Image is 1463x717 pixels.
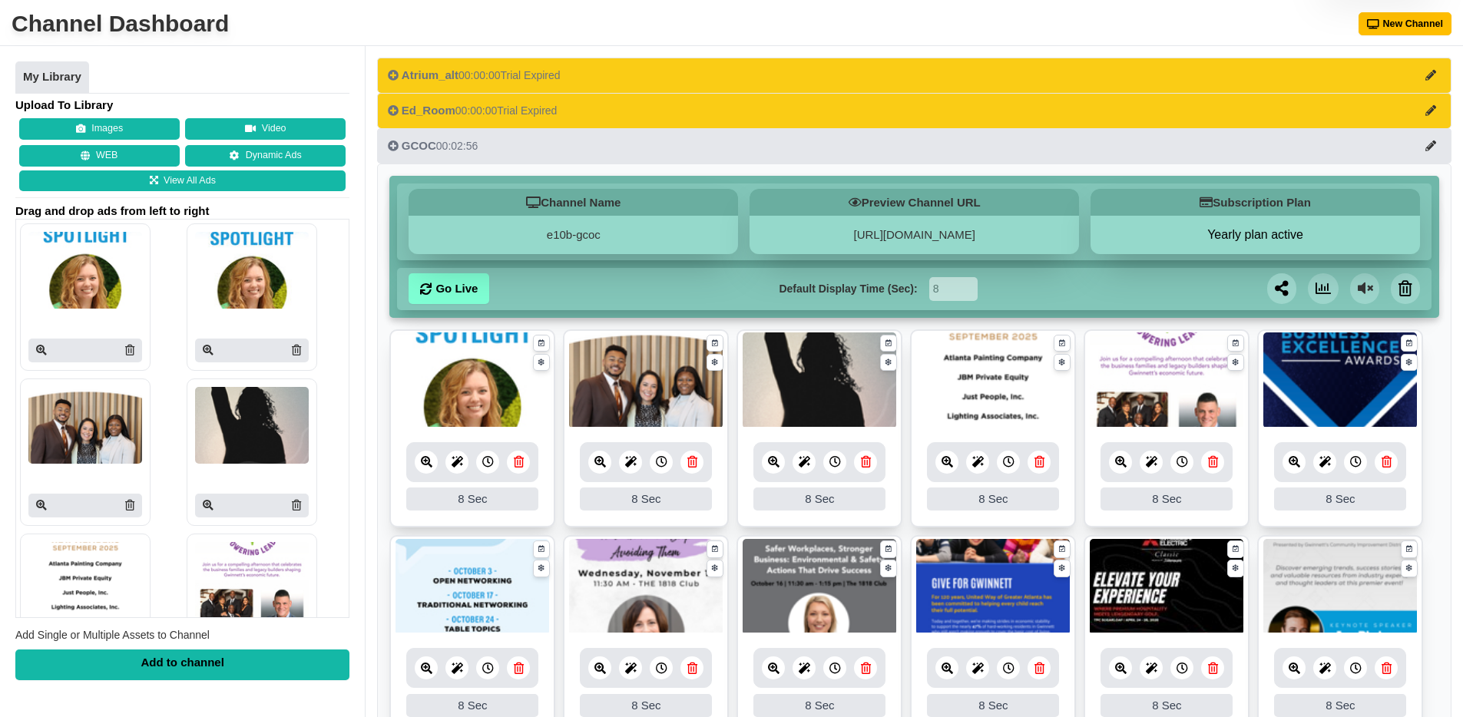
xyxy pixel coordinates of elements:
label: Default Display Time (Sec): [779,281,917,297]
img: 2.233 mb [1263,332,1417,428]
img: 228.820 kb [916,332,1070,428]
div: 8 Sec [1274,487,1406,510]
img: 1906.562 kb [396,332,549,428]
a: Go Live [409,273,489,304]
iframe: Chat Widget [1386,643,1463,717]
img: P250x250 image processing20251003 1793698 1njlet1 [28,387,142,464]
img: P250x250 image processing20251006 2065718 1x7jinc [195,232,309,309]
span: Trial Expired [501,69,561,81]
div: 00:00:00 [388,68,561,83]
img: 6.630 mb [743,332,896,428]
div: Add to channel [15,649,349,680]
button: Video [185,118,346,140]
img: 813.567 kb [1090,539,1243,635]
img: 3.795 mb [569,539,723,635]
span: Atrium_alt [402,68,458,81]
div: e10b-gcoc [409,216,738,254]
input: Seconds [929,277,978,301]
div: 8 Sec [406,694,538,717]
button: Yearly plan active [1091,227,1420,243]
span: Drag and drop ads from left to right [15,203,349,219]
img: 1966.006 kb [1090,332,1243,428]
div: 8 Sec [753,487,885,510]
img: 766.104 kb [743,539,896,635]
h5: Channel Name [409,189,738,216]
img: P250x250 image processing20251002 1793698 712t6j [195,387,309,464]
a: Dynamic Ads [185,145,346,167]
div: 8 Sec [1101,694,1233,717]
div: 8 Sec [580,694,712,717]
div: 8 Sec [927,694,1059,717]
span: Trial Expired [497,104,557,117]
img: P250x250 image processing20251001 1793698 vscngf [195,542,309,619]
span: Ed_Room [402,104,455,117]
h5: Preview Channel URL [750,189,1079,216]
img: P250x250 image processing20251002 1793698 4hu65g [28,542,142,619]
button: Ed_Room00:00:00Trial Expired [377,93,1451,128]
button: Images [19,118,180,140]
img: 1158.428 kb [1263,539,1417,635]
button: WEB [19,145,180,167]
div: 8 Sec [406,487,538,510]
a: [URL][DOMAIN_NAME] [854,228,975,241]
span: Add Single or Multiple Assets to Channel [15,629,210,641]
div: 8 Sec [753,694,885,717]
h4: Upload To Library [15,97,349,113]
button: GCOC00:02:56 [377,128,1451,164]
a: My Library [15,61,89,94]
div: 00:02:56 [388,138,478,154]
div: 8 Sec [1274,694,1406,717]
div: 8 Sec [927,487,1059,510]
div: 8 Sec [580,487,712,510]
div: 00:00:00 [388,103,557,118]
h5: Subscription Plan [1091,189,1420,216]
div: Channel Dashboard [12,8,229,39]
img: 4.231 mb [569,332,723,428]
img: 3.411 mb [916,539,1070,635]
img: 1298.771 kb [396,539,549,635]
button: New Channel [1359,12,1452,35]
span: GCOC [402,139,436,152]
img: P250x250 image processing20251006 2065718 1tj5vsu [28,232,142,309]
div: 8 Sec [1101,487,1233,510]
a: View All Ads [19,170,346,192]
button: Atrium_alt00:00:00Trial Expired [377,58,1451,93]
